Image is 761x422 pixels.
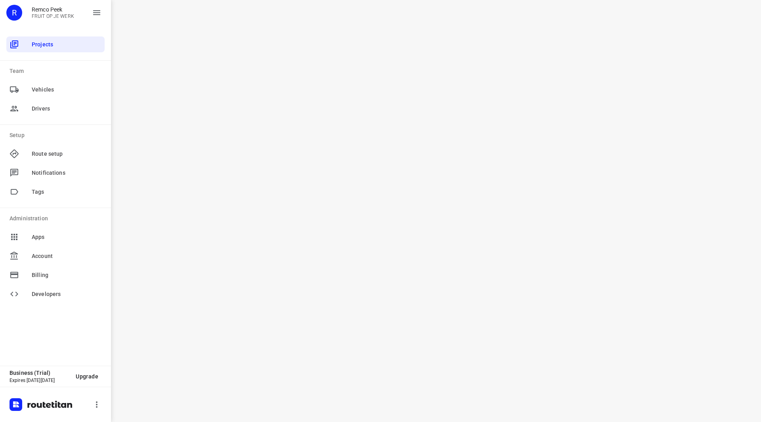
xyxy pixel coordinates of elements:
[69,369,105,384] button: Upgrade
[6,36,105,52] div: Projects
[32,271,101,279] span: Billing
[6,101,105,116] div: Drivers
[6,286,105,302] div: Developers
[32,150,101,158] span: Route setup
[10,378,69,383] p: Expires [DATE][DATE]
[32,13,74,19] p: FRUIT OP JE WERK
[32,290,101,298] span: Developers
[32,233,101,241] span: Apps
[6,248,105,264] div: Account
[6,5,22,21] div: R
[32,252,101,260] span: Account
[6,267,105,283] div: Billing
[6,82,105,97] div: Vehicles
[76,373,98,380] span: Upgrade
[6,165,105,181] div: Notifications
[10,131,105,139] p: Setup
[10,67,105,75] p: Team
[10,214,105,223] p: Administration
[6,146,105,162] div: Route setup
[10,370,69,376] p: Business (Trial)
[32,188,101,196] span: Tags
[32,169,101,177] span: Notifications
[32,86,101,94] span: Vehicles
[32,40,101,49] span: Projects
[6,229,105,245] div: Apps
[32,6,74,13] p: Remco Peek
[32,105,101,113] span: Drivers
[6,184,105,200] div: Tags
